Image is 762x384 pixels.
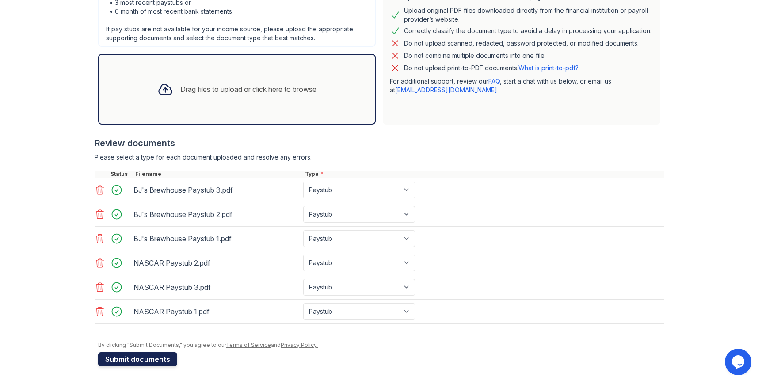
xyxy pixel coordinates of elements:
[390,77,653,95] p: For additional support, review our , start a chat with us below, or email us at
[303,171,664,178] div: Type
[133,232,300,246] div: BJ's Brewhouse Paystub 1.pdf
[404,38,639,49] div: Do not upload scanned, redacted, password protected, or modified documents.
[281,342,318,348] a: Privacy Policy.
[395,86,497,94] a: [EMAIL_ADDRESS][DOMAIN_NAME]
[133,183,300,197] div: BJ's Brewhouse Paystub 3.pdf
[109,171,133,178] div: Status
[133,171,303,178] div: Filename
[95,137,664,149] div: Review documents
[404,50,546,61] div: Do not combine multiple documents into one file.
[180,84,316,95] div: Drag files to upload or click here to browse
[226,342,271,348] a: Terms of Service
[518,64,579,72] a: What is print-to-pdf?
[133,207,300,221] div: BJ's Brewhouse Paystub 2.pdf
[98,352,177,366] button: Submit documents
[404,64,579,72] p: Do not upload print-to-PDF documents.
[98,342,664,349] div: By clicking "Submit Documents," you agree to our and
[488,77,500,85] a: FAQ
[133,304,300,319] div: NASCAR Paystub 1.pdf
[725,349,753,375] iframe: chat widget
[133,280,300,294] div: NASCAR Paystub 3.pdf
[404,26,652,36] div: Correctly classify the document type to avoid a delay in processing your application.
[404,6,653,24] div: Upload original PDF files downloaded directly from the financial institution or payroll provider’...
[95,153,664,162] div: Please select a type for each document uploaded and resolve any errors.
[133,256,300,270] div: NASCAR Paystub 2.pdf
